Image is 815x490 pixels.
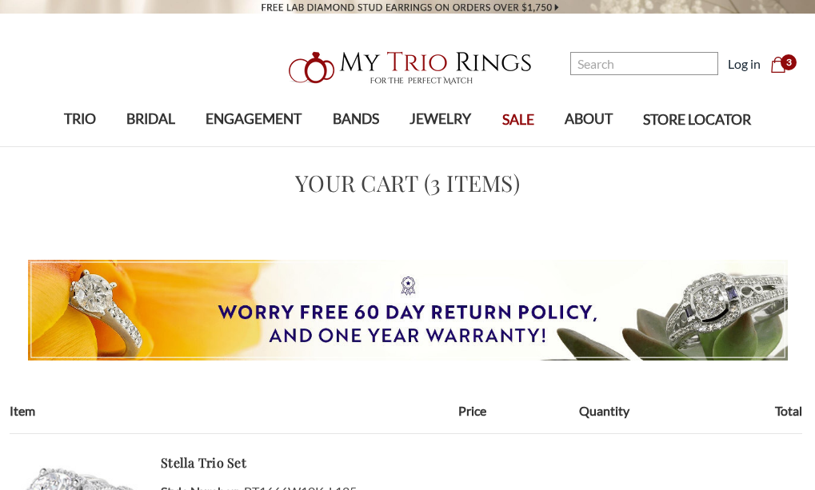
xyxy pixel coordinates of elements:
[770,57,786,73] svg: cart.cart_preview
[72,145,88,147] button: submenu toggle
[10,166,805,200] h1: Your Cart (3 items)
[126,109,175,129] span: BRIDAL
[318,94,394,145] a: BANDS
[206,109,302,129] span: ENGAGEMENT
[570,52,718,75] input: Search
[161,453,246,472] a: Stella Trio Set
[111,94,190,145] a: BRIDAL
[781,54,797,70] span: 3
[433,145,449,147] button: submenu toggle
[237,42,579,94] a: My Trio Rings
[728,54,761,74] a: Log in
[333,109,379,129] span: BANDS
[143,145,159,147] button: submenu toggle
[409,109,471,129] span: JEWELRY
[502,110,534,130] span: SALE
[581,145,597,147] button: submenu toggle
[246,145,262,147] button: submenu toggle
[538,401,670,434] th: Quantity
[643,110,751,130] span: STORE LOCATOR
[190,94,317,145] a: ENGAGEMENT
[49,94,111,145] a: TRIO
[280,42,536,94] img: My Trio Rings
[28,260,788,360] img: Worry Free 60 Day Return Policy
[549,94,628,145] a: ABOUT
[10,401,406,434] th: Item
[628,94,766,146] a: STORE LOCATOR
[64,109,96,129] span: TRIO
[565,109,613,129] span: ABOUT
[348,145,364,147] button: submenu toggle
[486,94,549,146] a: SALE
[770,54,796,74] a: Cart with 0 items
[406,401,538,434] th: Price
[394,94,486,145] a: JEWELRY
[670,401,802,434] th: Total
